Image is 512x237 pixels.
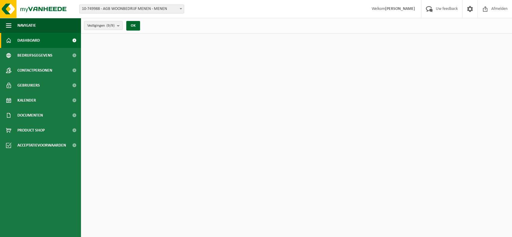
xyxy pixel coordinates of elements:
span: Navigatie [17,18,36,33]
span: 10-749988 - AGB WOONBEDRIJF MENEN - MENEN [79,4,184,13]
span: 10-749988 - AGB WOONBEDRIJF MENEN - MENEN [79,5,184,13]
span: Vestigingen [87,21,115,30]
count: (9/9) [106,24,115,28]
span: Acceptatievoorwaarden [17,138,66,153]
button: Vestigingen(9/9) [84,21,123,30]
span: Kalender [17,93,36,108]
strong: [PERSON_NAME] [385,7,415,11]
span: Contactpersonen [17,63,52,78]
span: Documenten [17,108,43,123]
span: Dashboard [17,33,40,48]
button: OK [126,21,140,31]
span: Product Shop [17,123,45,138]
span: Bedrijfsgegevens [17,48,52,63]
span: Gebruikers [17,78,40,93]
